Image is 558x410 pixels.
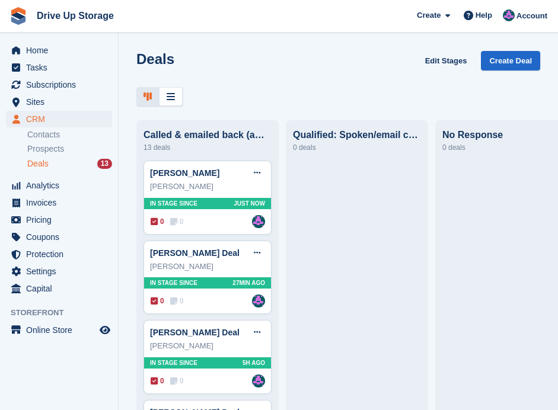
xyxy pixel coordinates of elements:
[26,59,97,76] span: Tasks
[150,328,240,337] a: [PERSON_NAME] Deal
[26,322,97,338] span: Online Store
[293,130,421,140] div: Qualified: Spoken/email conversation with them
[150,261,265,273] div: [PERSON_NAME]
[27,143,64,155] span: Prospects
[26,263,97,280] span: Settings
[151,376,164,386] span: 0
[232,278,265,287] span: 27MIN AGO
[6,229,112,245] a: menu
[9,7,27,25] img: stora-icon-8386f47178a22dfd0bd8f6a31ec36ba5ce8667c1dd55bd0f319d3a0aa187defe.svg
[6,177,112,194] a: menu
[6,111,112,127] a: menu
[150,181,265,193] div: [PERSON_NAME]
[252,374,265,387] img: Andy
[516,10,547,22] span: Account
[150,199,197,208] span: In stage since
[151,216,164,227] span: 0
[150,340,265,352] div: [PERSON_NAME]
[6,59,112,76] a: menu
[144,130,272,140] div: Called & emailed back (awaiting response)
[6,42,112,59] a: menu
[26,280,97,297] span: Capital
[150,278,197,287] span: In stage since
[150,168,219,178] a: [PERSON_NAME]
[26,76,97,93] span: Subscriptions
[27,143,112,155] a: Prospects
[170,296,184,306] span: 0
[26,212,97,228] span: Pricing
[27,158,49,169] span: Deals
[6,194,112,211] a: menu
[252,294,265,307] img: Andy
[32,6,119,25] a: Drive Up Storage
[150,248,240,258] a: [PERSON_NAME] Deal
[26,229,97,245] span: Coupons
[27,129,112,140] a: Contacts
[6,246,112,262] a: menu
[6,212,112,228] a: menu
[26,42,97,59] span: Home
[503,9,515,21] img: Andy
[136,51,174,67] h1: Deals
[26,194,97,211] span: Invoices
[150,358,197,367] span: In stage since
[11,307,118,319] span: Storefront
[144,140,272,155] div: 13 deals
[97,159,112,169] div: 13
[293,140,421,155] div: 0 deals
[26,94,97,110] span: Sites
[170,216,184,227] span: 0
[151,296,164,306] span: 0
[476,9,492,21] span: Help
[26,111,97,127] span: CRM
[252,215,265,228] img: Andy
[6,322,112,338] a: menu
[26,246,97,262] span: Protection
[6,94,112,110] a: menu
[420,51,472,71] a: Edit Stages
[6,76,112,93] a: menu
[98,323,112,337] a: Preview store
[26,177,97,194] span: Analytics
[170,376,184,386] span: 0
[27,158,112,170] a: Deals 13
[243,358,265,367] span: 5H AGO
[6,280,112,297] a: menu
[6,263,112,280] a: menu
[417,9,441,21] span: Create
[481,51,540,71] a: Create Deal
[234,199,265,208] span: Just now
